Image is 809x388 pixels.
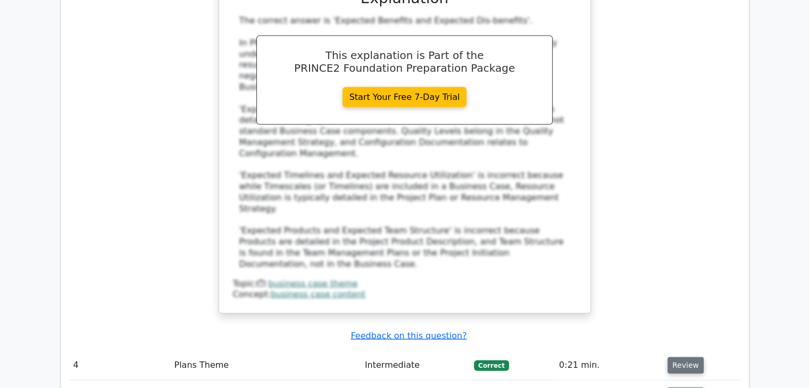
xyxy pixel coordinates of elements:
a: business case theme [268,279,357,289]
td: Plans Theme [170,350,360,381]
a: Feedback on this question? [351,331,466,341]
div: Concept: [233,289,577,300]
div: The correct answer is 'Expected Benefits and Expected Dis-benefits'. In PRINCE2, a Business Case ... [239,15,570,269]
td: 0:21 min. [555,350,663,381]
div: Topic: [233,279,577,290]
span: Correct [474,360,508,371]
button: Review [668,357,704,374]
a: Start Your Free 7-Day Trial [343,87,467,107]
td: Intermediate [361,350,470,381]
td: 4 [69,350,170,381]
a: business case content [271,289,365,299]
